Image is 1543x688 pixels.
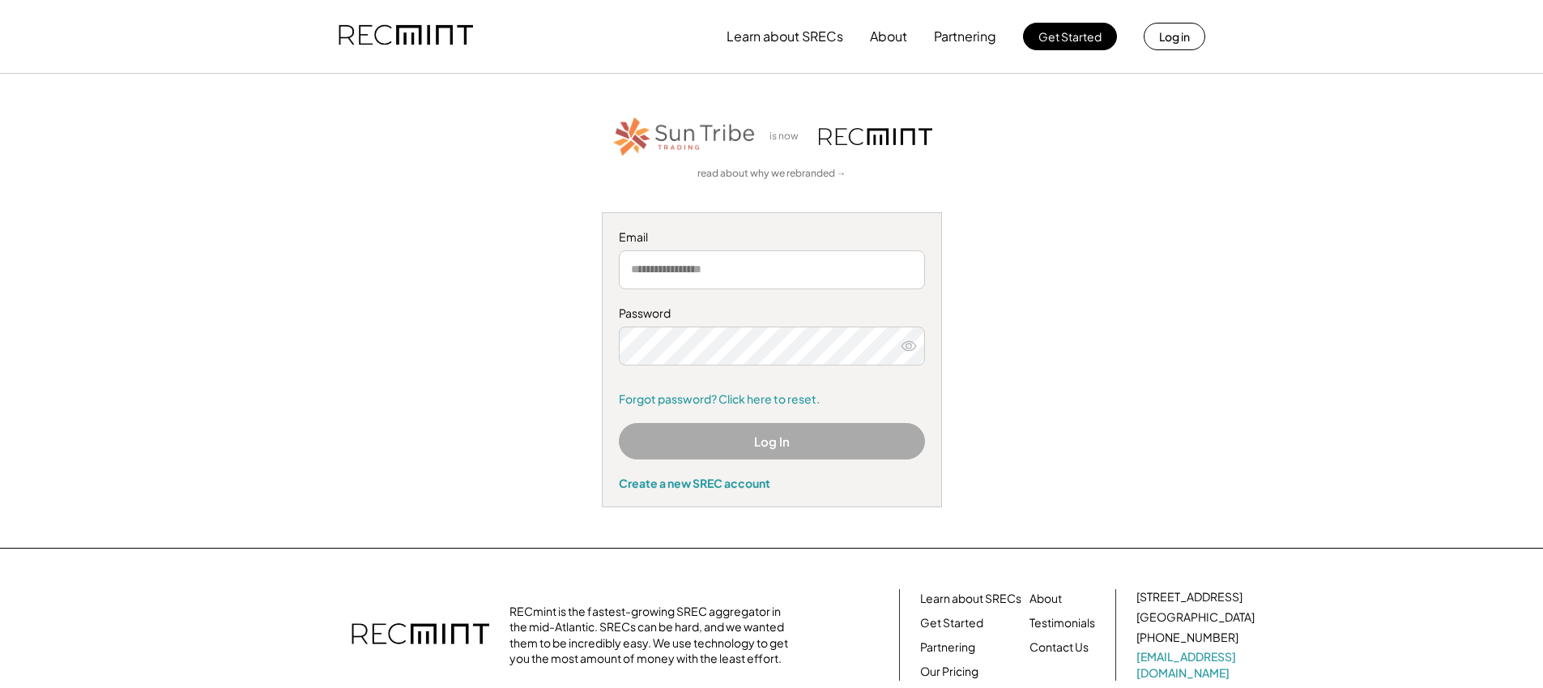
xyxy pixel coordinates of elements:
a: About [1029,591,1062,607]
div: RECmint is the fastest-growing SREC aggregator in the mid-Atlantic. SRECs can be hard, and we wan... [509,604,797,667]
div: Create a new SREC account [619,476,925,490]
button: Partnering [934,20,996,53]
a: Our Pricing [920,664,978,680]
button: About [870,20,907,53]
button: Log in [1144,23,1205,50]
img: recmint-logotype%403x.png [819,128,932,145]
a: Testimonials [1029,615,1095,631]
img: recmint-logotype%403x.png [352,607,489,664]
a: Contact Us [1029,639,1089,656]
a: read about why we rebranded → [697,167,846,181]
div: [STREET_ADDRESS] [1136,589,1242,605]
a: Forgot password? Click here to reset. [619,391,925,408]
img: STT_Horizontal_Logo%2B-%2BColor.png [612,114,757,159]
div: is now [765,130,811,143]
div: Password [619,306,925,322]
a: Learn about SRECs [920,591,1021,607]
div: [PHONE_NUMBER] [1136,630,1238,646]
a: [EMAIL_ADDRESS][DOMAIN_NAME] [1136,649,1258,681]
div: Email [619,229,925,246]
button: Log In [619,423,925,459]
button: Get Started [1023,23,1117,50]
div: [GEOGRAPHIC_DATA] [1136,609,1255,626]
img: recmint-logotype%403x.png [339,9,473,64]
a: Get Started [920,615,983,631]
a: Partnering [920,639,975,656]
button: Learn about SRECs [727,20,843,53]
